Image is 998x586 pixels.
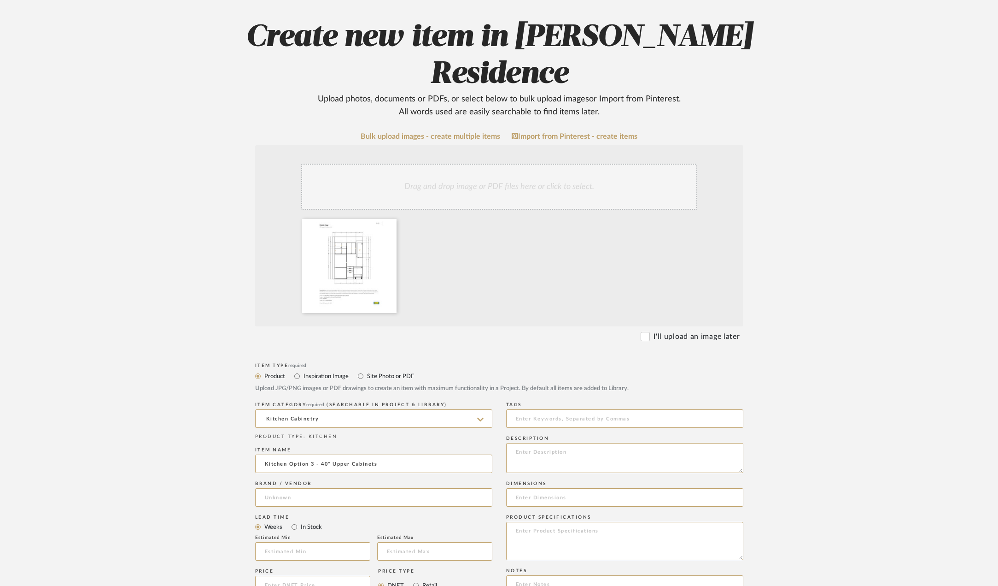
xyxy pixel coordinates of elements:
label: Site Photo or PDF [366,371,414,381]
input: Enter Name [255,455,492,473]
div: Lead Time [255,515,492,520]
div: Description [506,436,743,441]
div: Tags [506,402,743,408]
input: Estimated Max [377,542,492,561]
label: Weeks [263,522,282,532]
label: Inspiration Image [303,371,349,381]
div: ITEM CATEGORY [255,402,492,408]
a: Import from Pinterest - create items [512,132,637,141]
span: required [288,363,306,368]
mat-radio-group: Select item type [255,370,743,382]
div: Product Specifications [506,515,743,520]
input: Enter Dimensions [506,488,743,507]
label: Product [263,371,285,381]
div: Dimensions [506,481,743,486]
div: Item name [255,447,492,453]
div: Estimated Max [377,535,492,540]
label: I'll upload an image later [654,331,740,342]
mat-radio-group: Select item type [255,521,492,533]
span: required [306,403,324,407]
label: In Stock [300,522,322,532]
div: Price [255,568,371,574]
div: Upload JPG/PNG images or PDF drawings to create an item with maximum functionality in a Project. ... [255,384,743,393]
input: Estimated Min [255,542,370,561]
a: Bulk upload images - create multiple items [361,133,500,141]
input: Unknown [255,488,492,507]
span: : KITCHEN [303,434,338,439]
div: Item Type [255,363,743,368]
input: Type a category to search and select [255,409,492,428]
div: Estimated Min [255,535,370,540]
input: Enter Keywords, Separated by Commas [506,409,743,428]
h2: Create new item in [PERSON_NAME] Residence [206,19,793,118]
div: Price Type [378,568,437,574]
div: Notes [506,568,743,574]
span: (Searchable in Project & Library) [327,403,447,407]
div: PRODUCT TYPE [255,433,492,440]
div: Upload photos, documents or PDFs, or select below to bulk upload images or Import from Pinterest ... [310,93,688,118]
